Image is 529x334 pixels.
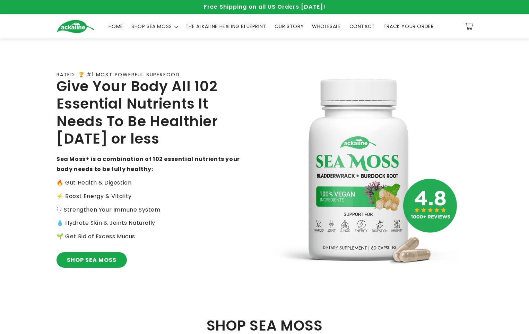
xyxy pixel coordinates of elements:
a: WHOLESALE [308,19,345,34]
a: OUR STORY [270,19,308,34]
p: 🔥 Gut Health & Digestion [57,178,240,188]
p: 🛡 Strengthen Your Immune System [57,205,240,215]
a: HOME [104,19,127,34]
a: SHOP SEA MOSS [57,252,127,268]
p: RATED: 🏆 #1 MOST POWERFUL SUPERFOOD [57,72,180,78]
span: SHOP SEA MOSS [131,23,172,29]
strong: Sea Moss+ is a combination of 102 essential nutrients your body needs to be fully healthy: [57,155,240,173]
span: HOME [109,23,123,29]
a: THE ALKALINE HEALING BLUEPRINT [181,19,270,34]
span: WHOLESALE [312,23,341,29]
span: THE ALKALINE HEALING BLUEPRINT [185,23,266,29]
span: OUR STORY [275,23,304,29]
img: Ackaline [57,20,95,33]
span: Free Shipping on all US Orders [DATE]! [204,3,326,11]
summary: SHOP SEA MOSS [127,19,181,34]
span: CONTACT [349,23,375,29]
a: TRACK YOUR ORDER [379,19,438,34]
p: ⚡️ Boost Energy & Vitality [57,191,240,202]
p: 💧 Hydrate Skin & Joints Naturally [57,218,240,228]
p: 🌱 Get Rid of Excess Mucus [57,232,240,242]
a: CONTACT [345,19,379,34]
span: TRACK YOUR ORDER [383,23,434,29]
h2: Give Your Body All 102 Essential Nutrients It Needs To Be Healthier [DATE] or less [57,78,240,148]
